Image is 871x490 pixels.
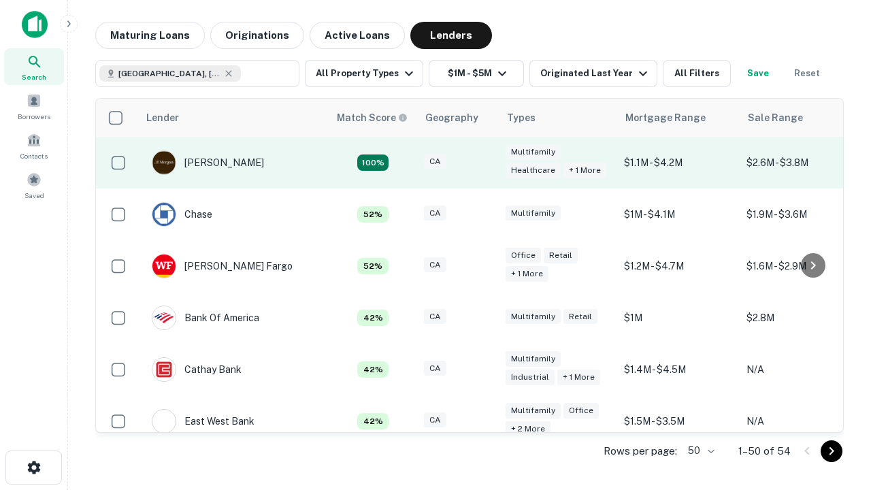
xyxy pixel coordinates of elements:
[424,361,446,376] div: CA
[424,412,446,428] div: CA
[410,22,492,49] button: Lenders
[138,99,329,137] th: Lender
[118,67,220,80] span: [GEOGRAPHIC_DATA], [GEOGRAPHIC_DATA], [GEOGRAPHIC_DATA]
[821,440,842,462] button: Go to next page
[507,110,536,126] div: Types
[417,99,499,137] th: Geography
[22,11,48,38] img: capitalize-icon.png
[785,60,829,87] button: Reset
[617,344,740,395] td: $1.4M - $4.5M
[506,421,550,437] div: + 2 more
[506,266,548,282] div: + 1 more
[424,154,446,169] div: CA
[740,292,862,344] td: $2.8M
[738,443,791,459] p: 1–50 of 54
[424,257,446,273] div: CA
[604,443,677,459] p: Rows per page:
[617,189,740,240] td: $1M - $4.1M
[20,150,48,161] span: Contacts
[740,395,862,447] td: N/A
[506,163,561,178] div: Healthcare
[529,60,657,87] button: Originated Last Year
[625,110,706,126] div: Mortgage Range
[152,254,293,278] div: [PERSON_NAME] Fargo
[617,137,740,189] td: $1.1M - $4.2M
[740,189,862,240] td: $1.9M - $3.6M
[499,99,617,137] th: Types
[22,71,46,82] span: Search
[617,99,740,137] th: Mortgage Range
[152,306,259,330] div: Bank Of America
[152,203,176,226] img: picture
[544,248,578,263] div: Retail
[506,144,561,160] div: Multifamily
[424,206,446,221] div: CA
[424,309,446,325] div: CA
[506,206,561,221] div: Multifamily
[152,150,264,175] div: [PERSON_NAME]
[803,381,871,446] iframe: Chat Widget
[146,110,179,126] div: Lender
[540,65,651,82] div: Originated Last Year
[357,310,389,326] div: Matching Properties: 4, hasApolloMatch: undefined
[152,410,176,433] img: picture
[429,60,524,87] button: $1M - $5M
[506,351,561,367] div: Multifamily
[563,403,599,419] div: Office
[736,60,780,87] button: Save your search to get updates of matches that match your search criteria.
[152,202,212,227] div: Chase
[425,110,478,126] div: Geography
[210,22,304,49] button: Originations
[4,88,64,125] a: Borrowers
[18,111,50,122] span: Borrowers
[357,361,389,378] div: Matching Properties: 4, hasApolloMatch: undefined
[563,163,606,178] div: + 1 more
[152,255,176,278] img: picture
[305,60,423,87] button: All Property Types
[357,206,389,223] div: Matching Properties: 5, hasApolloMatch: undefined
[152,151,176,174] img: picture
[310,22,405,49] button: Active Loans
[4,127,64,164] a: Contacts
[617,395,740,447] td: $1.5M - $3.5M
[748,110,803,126] div: Sale Range
[357,258,389,274] div: Matching Properties: 5, hasApolloMatch: undefined
[506,370,555,385] div: Industrial
[152,358,176,381] img: picture
[617,292,740,344] td: $1M
[357,154,389,171] div: Matching Properties: 17, hasApolloMatch: undefined
[740,137,862,189] td: $2.6M - $3.8M
[740,344,862,395] td: N/A
[329,99,417,137] th: Capitalize uses an advanced AI algorithm to match your search with the best lender. The match sco...
[506,248,541,263] div: Office
[152,409,254,434] div: East West Bank
[337,110,405,125] h6: Match Score
[152,357,242,382] div: Cathay Bank
[506,309,561,325] div: Multifamily
[563,309,597,325] div: Retail
[4,167,64,203] a: Saved
[663,60,731,87] button: All Filters
[683,441,717,461] div: 50
[357,413,389,429] div: Matching Properties: 4, hasApolloMatch: undefined
[506,403,561,419] div: Multifamily
[557,370,600,385] div: + 1 more
[740,99,862,137] th: Sale Range
[740,240,862,292] td: $1.6M - $2.9M
[337,110,408,125] div: Capitalize uses an advanced AI algorithm to match your search with the best lender. The match sco...
[24,190,44,201] span: Saved
[4,48,64,85] a: Search
[617,240,740,292] td: $1.2M - $4.7M
[152,306,176,329] img: picture
[95,22,205,49] button: Maturing Loans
